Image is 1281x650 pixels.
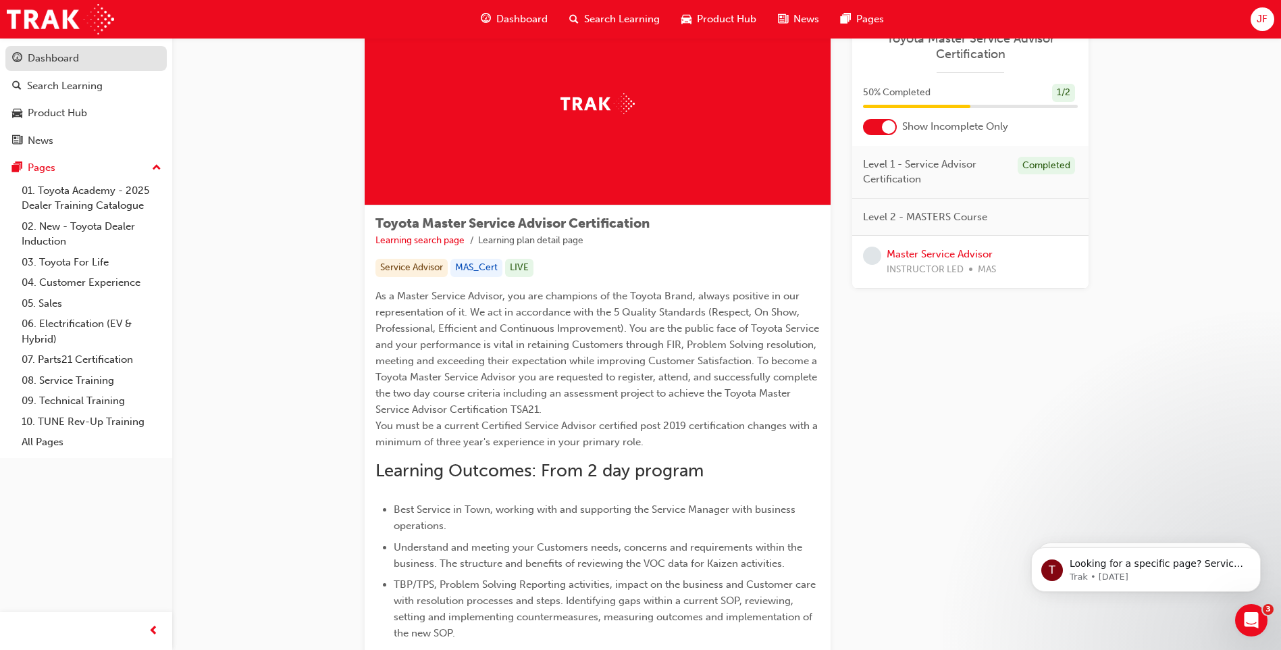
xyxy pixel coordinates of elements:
a: car-iconProduct Hub [671,5,767,33]
iframe: Intercom live chat [1235,604,1267,636]
span: Understand and meeting your Customers needs, concerns and requirements within the business. The s... [394,541,805,570]
span: pages-icon [841,11,851,28]
span: Level 1 - Service Advisor Certification [863,157,1007,187]
div: Completed [1018,157,1075,175]
a: Toyota Master Service Advisor Certification [863,31,1078,61]
a: guage-iconDashboard [470,5,558,33]
li: Learning plan detail page [478,233,583,249]
div: MAS_Cert [450,259,502,277]
a: Learning search page [375,234,465,246]
span: INSTRUCTOR LED [887,262,964,278]
span: Dashboard [496,11,548,27]
span: news-icon [12,135,22,147]
button: JF [1251,7,1274,31]
button: DashboardSearch LearningProduct HubNews [5,43,167,155]
span: Learning Outcomes: From 2 day program [375,460,704,481]
a: Dashboard [5,46,167,71]
iframe: Intercom notifications message [1011,519,1281,614]
div: LIVE [505,259,533,277]
a: 08. Service Training [16,370,167,391]
a: 05. Sales [16,293,167,314]
span: TBP/TPS, Problem Solving Reporting activities, impact on the business and Customer care with reso... [394,578,818,639]
span: News [793,11,819,27]
a: 04. Customer Experience [16,272,167,293]
span: car-icon [12,107,22,120]
span: up-icon [152,159,161,177]
a: 02. New - Toyota Dealer Induction [16,216,167,252]
img: Trak [7,4,114,34]
span: learningRecordVerb_NONE-icon [863,247,881,265]
span: Level 2 - MASTERS Course [863,209,987,225]
a: Master Service Advisor [887,248,993,260]
a: 09. Technical Training [16,391,167,411]
span: 3 [1263,604,1274,615]
a: 03. Toyota For Life [16,252,167,273]
span: Toyota Master Service Advisor Certification [375,216,650,231]
div: Search Learning [27,78,103,94]
span: news-icon [778,11,788,28]
a: 07. Parts21 Certification [16,349,167,370]
div: Dashboard [28,51,79,66]
span: guage-icon [481,11,491,28]
a: 01. Toyota Academy - 2025 Dealer Training Catalogue [16,180,167,216]
button: Pages [5,155,167,180]
span: Pages [856,11,884,27]
a: search-iconSearch Learning [558,5,671,33]
a: News [5,128,167,153]
div: News [28,133,53,149]
a: 06. Electrification (EV & Hybrid) [16,314,167,349]
img: Trak [560,93,635,114]
span: Search Learning [584,11,660,27]
span: Best Service in Town, working with and supporting the Service Manager with business operations. [394,503,798,532]
span: search-icon [569,11,579,28]
a: news-iconNews [767,5,830,33]
span: Show Incomplete Only [902,119,1008,134]
div: Service Advisor [375,259,448,277]
span: As a Master Service Advisor, you are champions of the Toyota Brand, always positive in our repres... [375,290,822,448]
div: Pages [28,160,55,176]
a: All Pages [16,432,167,453]
span: car-icon [681,11,691,28]
span: pages-icon [12,162,22,174]
span: search-icon [12,80,22,93]
span: guage-icon [12,53,22,65]
a: pages-iconPages [830,5,895,33]
a: 10. TUNE Rev-Up Training [16,411,167,432]
div: 1 / 2 [1052,84,1075,102]
a: Product Hub [5,101,167,126]
span: JF [1257,11,1267,27]
span: Product Hub [697,11,756,27]
span: MAS [978,262,996,278]
div: Product Hub [28,105,87,121]
span: 50 % Completed [863,85,931,101]
span: prev-icon [149,623,159,640]
a: Search Learning [5,74,167,99]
